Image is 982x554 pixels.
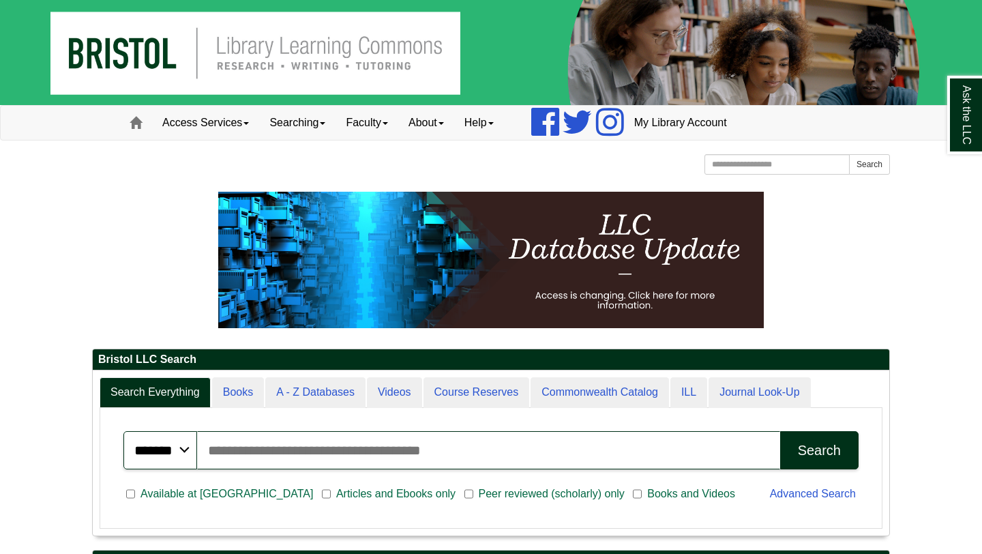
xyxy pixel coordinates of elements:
[531,377,669,408] a: Commonwealth Catalog
[126,488,135,500] input: Available at [GEOGRAPHIC_DATA]
[473,486,630,502] span: Peer reviewed (scholarly) only
[265,377,366,408] a: A - Z Databases
[423,377,530,408] a: Course Reserves
[259,106,336,140] a: Searching
[135,486,318,502] span: Available at [GEOGRAPHIC_DATA]
[709,377,810,408] a: Journal Look-Up
[770,488,856,499] a: Advanced Search
[331,486,461,502] span: Articles and Ebooks only
[212,377,264,408] a: Books
[670,377,707,408] a: ILL
[849,154,890,175] button: Search
[398,106,454,140] a: About
[218,192,764,328] img: HTML tutorial
[642,486,741,502] span: Books and Videos
[454,106,504,140] a: Help
[464,488,473,500] input: Peer reviewed (scholarly) only
[336,106,398,140] a: Faculty
[367,377,422,408] a: Videos
[798,443,841,458] div: Search
[633,488,642,500] input: Books and Videos
[152,106,259,140] a: Access Services
[322,488,331,500] input: Articles and Ebooks only
[93,349,889,370] h2: Bristol LLC Search
[780,431,859,469] button: Search
[624,106,737,140] a: My Library Account
[100,377,211,408] a: Search Everything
